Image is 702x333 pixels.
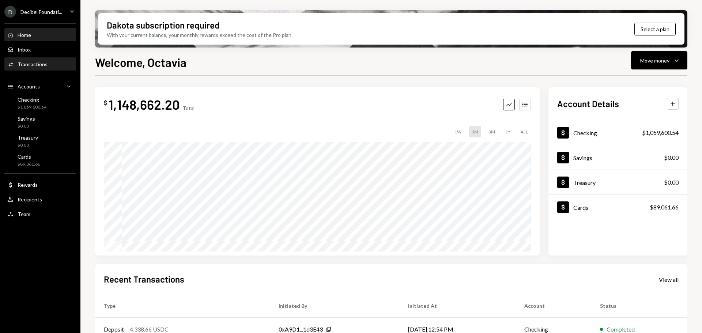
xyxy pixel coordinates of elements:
[4,57,76,71] a: Transactions
[573,204,588,211] div: Cards
[18,182,38,188] div: Rewards
[399,294,516,318] th: Initiated At
[4,113,76,131] a: Savings$0.00
[270,294,399,318] th: Initiated By
[4,28,76,41] a: Home
[18,83,40,90] div: Accounts
[664,153,679,162] div: $0.00
[4,132,76,150] a: Treasury$0.00
[182,105,195,111] div: Total
[18,154,40,160] div: Cards
[18,142,38,148] div: $0.00
[18,135,38,141] div: Treasury
[452,126,464,137] div: 1W
[18,46,31,53] div: Inbox
[104,273,184,285] h2: Recent Transactions
[4,193,76,206] a: Recipients
[557,98,619,110] h2: Account Details
[659,275,679,283] a: View all
[650,203,679,212] div: $89,061.66
[18,196,42,203] div: Recipients
[516,294,592,318] th: Account
[4,151,76,169] a: Cards$89,061.66
[18,61,48,67] div: Transactions
[4,80,76,93] a: Accounts
[591,294,687,318] th: Status
[642,128,679,137] div: $1,059,600.54
[104,99,107,106] div: $
[4,6,16,18] div: D
[659,276,679,283] div: View all
[18,161,40,167] div: $89,061.66
[18,104,46,110] div: $1,059,600.54
[573,129,597,136] div: Checking
[18,123,35,129] div: $0.00
[640,57,669,64] div: Move money
[4,207,76,220] a: Team
[634,23,676,35] button: Select a plan
[664,178,679,187] div: $0.00
[548,145,687,170] a: Savings$0.00
[4,94,76,112] a: Checking$1,059,600.54
[548,120,687,145] a: Checking$1,059,600.54
[18,211,30,217] div: Team
[107,19,219,31] div: Dakota subscription required
[4,43,76,56] a: Inbox
[18,116,35,122] div: Savings
[4,178,76,191] a: Rewards
[109,96,180,113] div: 1,148,662.20
[502,126,513,137] div: 1Y
[486,126,498,137] div: 3M
[107,31,292,39] div: With your current balance, your monthly rewards exceed the cost of the Pro plan.
[18,32,31,38] div: Home
[573,154,592,161] div: Savings
[631,51,687,69] button: Move money
[95,294,270,318] th: Type
[548,195,687,219] a: Cards$89,061.66
[95,55,186,69] h1: Welcome, Octavia
[573,179,596,186] div: Treasury
[20,9,62,15] div: Decibel Foundati...
[548,170,687,194] a: Treasury$0.00
[18,97,46,103] div: Checking
[469,126,481,137] div: 1M
[518,126,531,137] div: ALL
